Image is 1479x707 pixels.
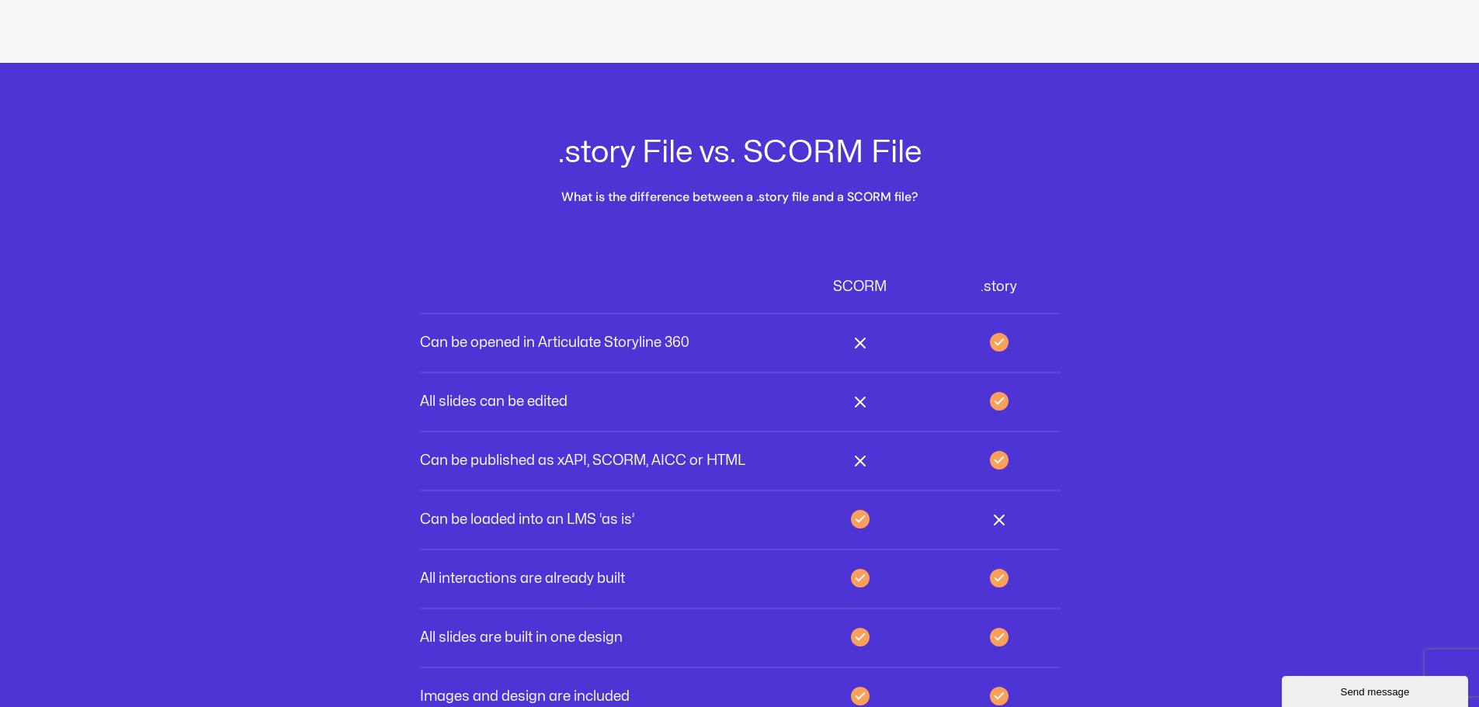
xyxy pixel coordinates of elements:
[420,395,782,409] p: All slides can be edited
[420,572,782,586] p: All interactions are already built
[939,280,1059,294] p: .story
[420,454,782,468] p: Can be published as xAPI, SCORM, AICC or HTML
[420,631,782,645] p: All slides are built in one design
[1282,673,1471,707] iframe: chat widget
[420,690,782,704] p: Images and design are included
[561,189,918,206] h2: What is the difference between a .story file and a SCORM file?
[558,137,922,168] h2: .story File vs. SCORM File
[420,336,782,350] p: Can be opened in Articulate Storyline 360
[420,513,782,527] p: Can be loaded into an LMS ‘as is’
[800,280,920,294] p: SCORM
